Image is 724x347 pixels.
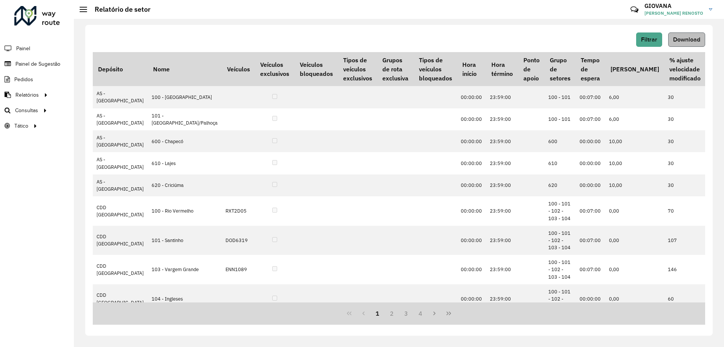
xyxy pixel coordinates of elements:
[545,255,575,284] td: 100 - 101 - 102 - 103 - 104
[605,174,664,196] td: 10,00
[93,130,148,152] td: AS - [GEOGRAPHIC_DATA]
[14,76,33,83] span: Pedidos
[576,196,605,226] td: 00:07:00
[486,196,518,226] td: 23:59:00
[148,152,222,174] td: 610 - Lajes
[457,108,486,130] td: 00:00:00
[636,32,662,47] button: Filtrar
[93,174,148,196] td: AS - [GEOGRAPHIC_DATA]
[93,255,148,284] td: CDD [GEOGRAPHIC_DATA]
[457,52,486,86] th: Hora início
[486,86,518,108] td: 23:59:00
[605,52,664,86] th: [PERSON_NAME]
[673,36,700,43] span: Download
[93,152,148,174] td: AS - [GEOGRAPHIC_DATA]
[457,196,486,226] td: 00:00:00
[93,108,148,130] td: AS - [GEOGRAPHIC_DATA]
[371,306,385,321] button: 1
[414,52,457,86] th: Tipos de veículos bloqueados
[93,226,148,255] td: CDD [GEOGRAPHIC_DATA]
[644,2,703,9] h3: GIOVANA
[576,108,605,130] td: 00:07:00
[413,306,428,321] button: 4
[442,306,456,321] button: Last Page
[605,130,664,152] td: 10,00
[576,130,605,152] td: 00:00:00
[518,52,545,86] th: Ponto de apoio
[486,130,518,152] td: 23:59:00
[14,122,28,130] span: Tático
[295,52,338,86] th: Veículos bloqueados
[255,52,294,86] th: Veículos exclusivos
[338,52,377,86] th: Tipos de veículos exclusivos
[93,196,148,226] td: CDD [GEOGRAPHIC_DATA]
[605,284,664,314] td: 0,00
[545,284,575,314] td: 100 - 101 - 102 - 103 - 104
[15,60,60,68] span: Painel de Sugestão
[148,226,222,255] td: 101 - Santinho
[148,52,222,86] th: Nome
[576,152,605,174] td: 00:00:00
[457,86,486,108] td: 00:00:00
[486,108,518,130] td: 23:59:00
[576,52,605,86] th: Tempo de espera
[545,196,575,226] td: 100 - 101 - 102 - 103 - 104
[457,152,486,174] td: 00:00:00
[457,255,486,284] td: 00:00:00
[664,130,706,152] td: 30
[545,152,575,174] td: 610
[664,174,706,196] td: 30
[457,130,486,152] td: 00:00:00
[148,255,222,284] td: 103 - Vargem Grande
[93,52,148,86] th: Depósito
[222,226,255,255] td: DOD6319
[15,91,39,99] span: Relatórios
[576,86,605,108] td: 00:07:00
[664,86,706,108] td: 30
[87,5,150,14] h2: Relatório de setor
[427,306,442,321] button: Next Page
[486,174,518,196] td: 23:59:00
[576,226,605,255] td: 00:07:00
[545,130,575,152] td: 600
[664,255,706,284] td: 146
[641,36,657,43] span: Filtrar
[222,255,255,284] td: ENN1089
[664,52,706,86] th: % ajuste velocidade modificado
[222,52,255,86] th: Veículos
[93,284,148,314] td: CDD [GEOGRAPHIC_DATA]
[148,130,222,152] td: 600 - Chapecó
[664,226,706,255] td: 107
[148,86,222,108] td: 100 - [GEOGRAPHIC_DATA]
[664,108,706,130] td: 30
[148,108,222,130] td: 101 - [GEOGRAPHIC_DATA]/Palhoça
[664,152,706,174] td: 30
[626,2,643,18] a: Contato Rápido
[644,10,703,17] span: [PERSON_NAME] RENOSTO
[457,226,486,255] td: 00:00:00
[15,106,38,114] span: Consultas
[93,86,148,108] td: AS - [GEOGRAPHIC_DATA]
[486,284,518,314] td: 23:59:00
[576,284,605,314] td: 00:00:00
[668,32,705,47] button: Download
[545,86,575,108] td: 100 - 101
[664,196,706,226] td: 70
[664,284,706,314] td: 60
[486,152,518,174] td: 23:59:00
[399,306,413,321] button: 3
[222,196,255,226] td: RXT2D05
[605,226,664,255] td: 0,00
[148,284,222,314] td: 104 - Ingleses
[457,174,486,196] td: 00:00:00
[148,174,222,196] td: 620 - Criciúma
[545,52,575,86] th: Grupo de setores
[605,108,664,130] td: 6,00
[16,45,30,52] span: Painel
[385,306,399,321] button: 2
[545,174,575,196] td: 620
[545,226,575,255] td: 100 - 101 - 102 - 103 - 104
[576,174,605,196] td: 00:00:00
[605,152,664,174] td: 10,00
[377,52,414,86] th: Grupos de rota exclusiva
